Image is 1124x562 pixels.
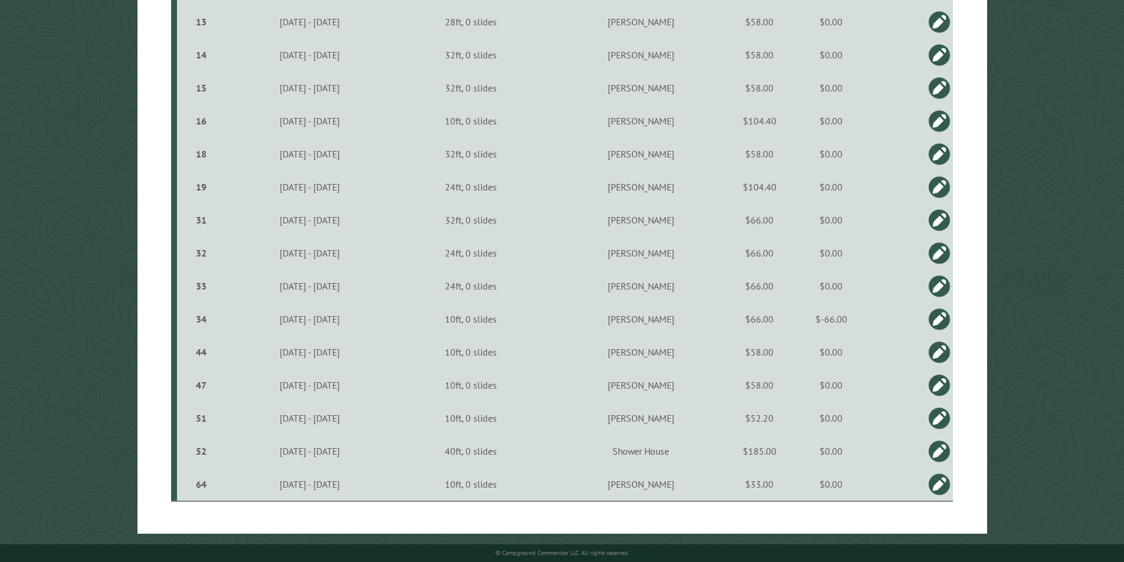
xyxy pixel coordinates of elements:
[225,346,394,358] div: [DATE] - [DATE]
[396,236,546,270] td: 24ft, 0 slides
[225,214,394,226] div: [DATE] - [DATE]
[182,247,222,259] div: 32
[225,16,394,28] div: [DATE] - [DATE]
[225,247,394,259] div: [DATE] - [DATE]
[546,203,736,236] td: [PERSON_NAME]
[182,181,222,193] div: 19
[546,236,736,270] td: [PERSON_NAME]
[783,137,879,170] td: $0.00
[546,5,736,38] td: [PERSON_NAME]
[783,468,879,501] td: $0.00
[546,402,736,435] td: [PERSON_NAME]
[182,148,222,160] div: 18
[182,16,222,28] div: 13
[225,82,394,94] div: [DATE] - [DATE]
[736,236,783,270] td: $66.00
[736,71,783,104] td: $58.00
[182,478,222,490] div: 64
[783,303,879,336] td: $-66.00
[736,270,783,303] td: $66.00
[225,49,394,61] div: [DATE] - [DATE]
[182,346,222,358] div: 44
[736,402,783,435] td: $52.20
[736,203,783,236] td: $66.00
[736,369,783,402] td: $58.00
[396,71,546,104] td: 32ft, 0 slides
[225,115,394,127] div: [DATE] - [DATE]
[546,38,736,71] td: [PERSON_NAME]
[546,104,736,137] td: [PERSON_NAME]
[225,445,394,457] div: [DATE] - [DATE]
[546,303,736,336] td: [PERSON_NAME]
[396,137,546,170] td: 32ft, 0 slides
[182,313,222,325] div: 34
[546,170,736,203] td: [PERSON_NAME]
[783,170,879,203] td: $0.00
[396,170,546,203] td: 24ft, 0 slides
[783,336,879,369] td: $0.00
[783,402,879,435] td: $0.00
[225,148,394,160] div: [DATE] - [DATE]
[496,549,629,557] small: © Campground Commander LLC. All rights reserved.
[225,379,394,391] div: [DATE] - [DATE]
[546,369,736,402] td: [PERSON_NAME]
[736,38,783,71] td: $58.00
[783,71,879,104] td: $0.00
[182,379,222,391] div: 47
[182,445,222,457] div: 52
[182,412,222,424] div: 51
[736,170,783,203] td: $104.40
[396,336,546,369] td: 10ft, 0 slides
[225,478,394,490] div: [DATE] - [DATE]
[783,236,879,270] td: $0.00
[783,5,879,38] td: $0.00
[783,104,879,137] td: $0.00
[182,82,222,94] div: 15
[736,336,783,369] td: $58.00
[396,369,546,402] td: 10ft, 0 slides
[546,71,736,104] td: [PERSON_NAME]
[396,468,546,501] td: 10ft, 0 slides
[783,38,879,71] td: $0.00
[396,270,546,303] td: 24ft, 0 slides
[736,104,783,137] td: $104.40
[396,104,546,137] td: 10ft, 0 slides
[396,5,546,38] td: 28ft, 0 slides
[546,137,736,170] td: [PERSON_NAME]
[783,435,879,468] td: $0.00
[736,137,783,170] td: $58.00
[396,303,546,336] td: 10ft, 0 slides
[736,303,783,336] td: $66.00
[783,203,879,236] td: $0.00
[396,435,546,468] td: 40ft, 0 slides
[546,468,736,501] td: [PERSON_NAME]
[783,369,879,402] td: $0.00
[736,468,783,501] td: $33.00
[736,435,783,468] td: $185.00
[182,115,222,127] div: 16
[783,270,879,303] td: $0.00
[225,412,394,424] div: [DATE] - [DATE]
[396,38,546,71] td: 32ft, 0 slides
[396,402,546,435] td: 10ft, 0 slides
[225,181,394,193] div: [DATE] - [DATE]
[736,5,783,38] td: $58.00
[225,280,394,292] div: [DATE] - [DATE]
[182,280,222,292] div: 33
[546,336,736,369] td: [PERSON_NAME]
[225,313,394,325] div: [DATE] - [DATE]
[546,270,736,303] td: [PERSON_NAME]
[182,49,222,61] div: 14
[396,203,546,236] td: 32ft, 0 slides
[182,214,222,226] div: 31
[546,435,736,468] td: Shower House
